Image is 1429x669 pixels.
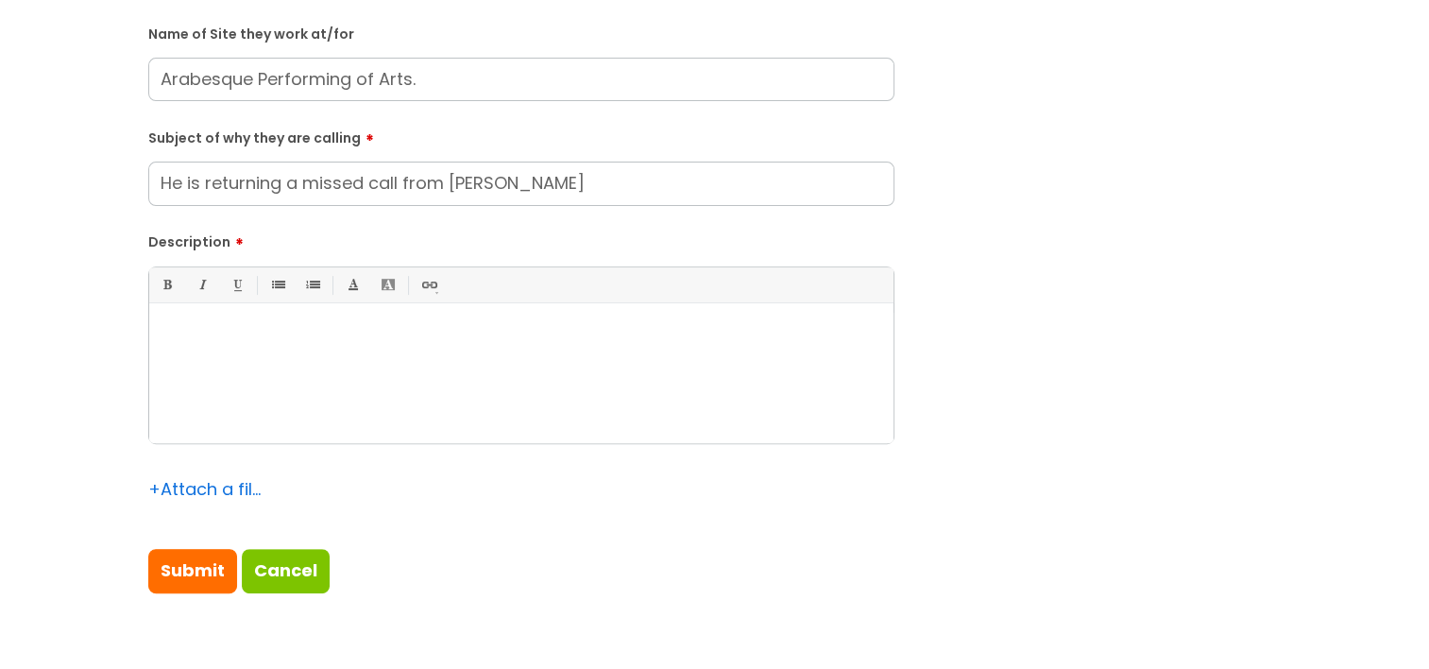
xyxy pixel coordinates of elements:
a: 1. Ordered List (Ctrl-Shift-8) [300,273,324,297]
a: Back Color [376,273,400,297]
input: Submit [148,549,237,592]
a: Cancel [242,549,330,592]
label: Subject of why they are calling [148,124,894,146]
a: Bold (Ctrl-B) [155,273,179,297]
a: Underline(Ctrl-U) [225,273,248,297]
a: Italic (Ctrl-I) [190,273,213,297]
label: Description [148,228,894,250]
label: Name of Site they work at/for [148,23,894,43]
div: Attach a file [148,474,262,505]
a: Link [417,273,440,297]
a: • Unordered List (Ctrl-Shift-7) [265,273,289,297]
a: Font Color [341,273,365,297]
